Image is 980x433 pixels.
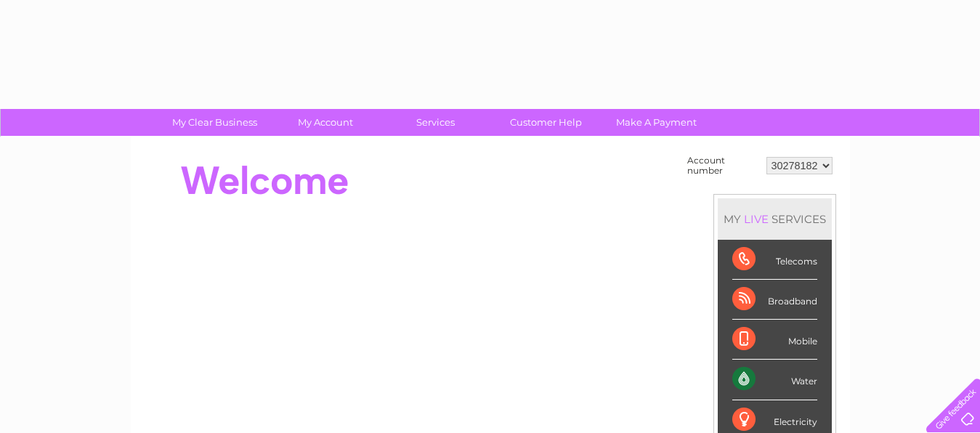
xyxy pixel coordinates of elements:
a: Services [376,109,495,136]
div: Mobile [732,320,817,360]
div: Broadband [732,280,817,320]
div: Telecoms [732,240,817,280]
div: MY SERVICES [718,198,832,240]
a: Make A Payment [596,109,716,136]
div: LIVE [741,212,772,226]
a: My Clear Business [155,109,275,136]
a: My Account [265,109,385,136]
a: Customer Help [486,109,606,136]
div: Water [732,360,817,400]
td: Account number [684,152,763,179]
